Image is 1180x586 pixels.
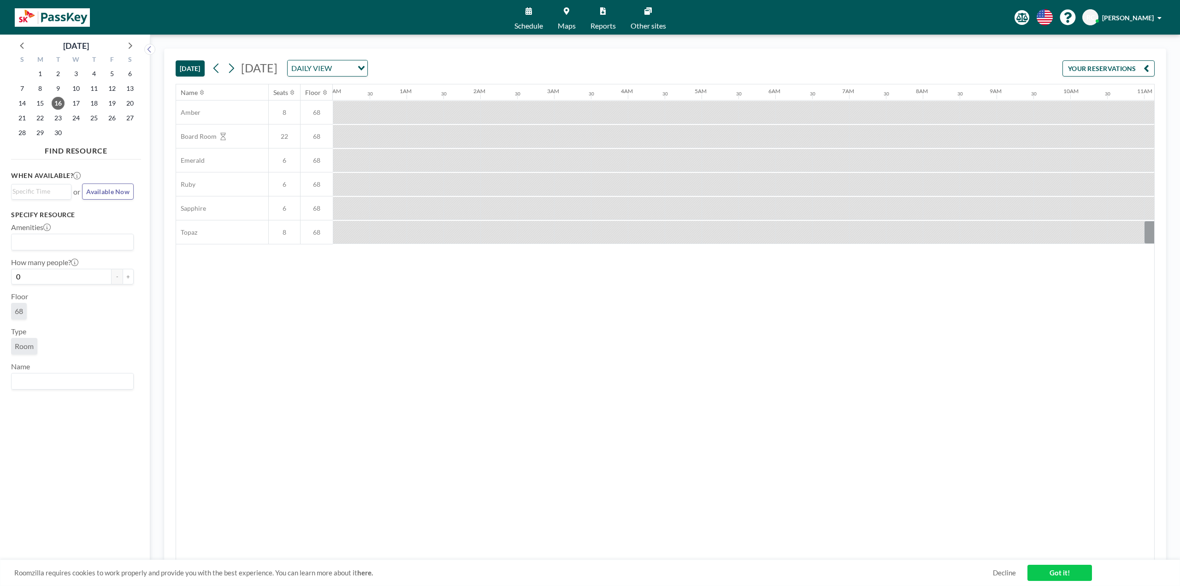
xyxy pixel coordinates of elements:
a: here. [357,568,373,577]
span: Topaz [176,228,197,237]
div: 30 [662,91,668,97]
span: 8 [269,108,300,117]
span: Monday, September 22, 2025 [34,112,47,124]
span: Emerald [176,156,205,165]
span: Tuesday, September 9, 2025 [52,82,65,95]
span: 6 [269,204,300,213]
div: 10AM [1063,88,1079,95]
div: 2AM [473,88,485,95]
button: YOUR RESERVATIONS [1062,60,1155,77]
span: Board Room [176,132,217,141]
div: 30 [810,91,815,97]
div: 30 [1105,91,1110,97]
div: Seats [273,89,288,97]
div: 30 [367,91,373,97]
img: organization-logo [15,8,90,27]
label: Floor [11,292,28,301]
span: Thursday, September 18, 2025 [88,97,100,110]
div: M [31,54,49,66]
span: or [73,187,80,196]
div: F [103,54,121,66]
div: 30 [515,91,520,97]
a: Got it! [1027,565,1092,581]
span: Other sites [631,22,666,30]
h4: FIND RESOURCE [11,142,141,155]
span: Tuesday, September 23, 2025 [52,112,65,124]
div: S [121,54,139,66]
span: 22 [269,132,300,141]
button: Available Now [82,183,134,200]
a: Decline [993,568,1016,577]
button: + [123,269,134,284]
span: Room [15,342,34,351]
div: 30 [957,91,963,97]
div: Search for option [288,60,367,76]
div: 11AM [1137,88,1152,95]
label: How many people? [11,258,78,267]
span: Ruby [176,180,195,189]
span: 68 [301,156,333,165]
span: Maps [558,22,576,30]
span: 6 [269,156,300,165]
span: [PERSON_NAME] [1102,14,1154,22]
div: S [13,54,31,66]
span: Tuesday, September 16, 2025 [52,97,65,110]
div: 9AM [990,88,1002,95]
input: Search for option [12,236,128,248]
div: 30 [1031,91,1037,97]
label: Amenities [11,223,51,232]
div: 6AM [768,88,780,95]
div: 3AM [547,88,559,95]
div: Name [181,89,198,97]
span: Wednesday, September 24, 2025 [70,112,83,124]
div: T [49,54,67,66]
span: Monday, September 8, 2025 [34,82,47,95]
span: Saturday, September 20, 2025 [124,97,136,110]
button: - [112,269,123,284]
div: 4AM [621,88,633,95]
div: 7AM [842,88,854,95]
span: Sunday, September 7, 2025 [16,82,29,95]
div: W [67,54,85,66]
span: [DATE] [241,61,277,75]
span: Schedule [514,22,543,30]
span: Thursday, September 25, 2025 [88,112,100,124]
span: Friday, September 26, 2025 [106,112,118,124]
input: Search for option [12,375,128,387]
span: Sunday, September 21, 2025 [16,112,29,124]
span: Thursday, September 11, 2025 [88,82,100,95]
div: 12AM [326,88,341,95]
span: RC [1086,13,1095,22]
span: 68 [301,108,333,117]
span: 68 [15,307,23,316]
span: Tuesday, September 2, 2025 [52,67,65,80]
span: Roomzilla requires cookies to work properly and provide you with the best experience. You can lea... [14,568,993,577]
div: [DATE] [63,39,89,52]
span: DAILY VIEW [289,62,334,74]
input: Search for option [335,62,352,74]
span: Monday, September 29, 2025 [34,126,47,139]
span: Saturday, September 13, 2025 [124,82,136,95]
span: 8 [269,228,300,237]
span: Wednesday, September 10, 2025 [70,82,83,95]
div: Search for option [12,373,133,389]
span: 68 [301,180,333,189]
h3: Specify resource [11,211,134,219]
div: 30 [441,91,447,97]
span: 68 [301,228,333,237]
span: Sunday, September 14, 2025 [16,97,29,110]
span: 6 [269,180,300,189]
span: Friday, September 19, 2025 [106,97,118,110]
span: 68 [301,132,333,141]
label: Type [11,327,26,336]
div: 30 [736,91,742,97]
span: Amber [176,108,201,117]
span: Available Now [86,188,130,195]
div: 30 [884,91,889,97]
span: Friday, September 12, 2025 [106,82,118,95]
label: Name [11,362,30,371]
button: [DATE] [176,60,205,77]
div: 1AM [400,88,412,95]
span: Sunday, September 28, 2025 [16,126,29,139]
span: Sapphire [176,204,206,213]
